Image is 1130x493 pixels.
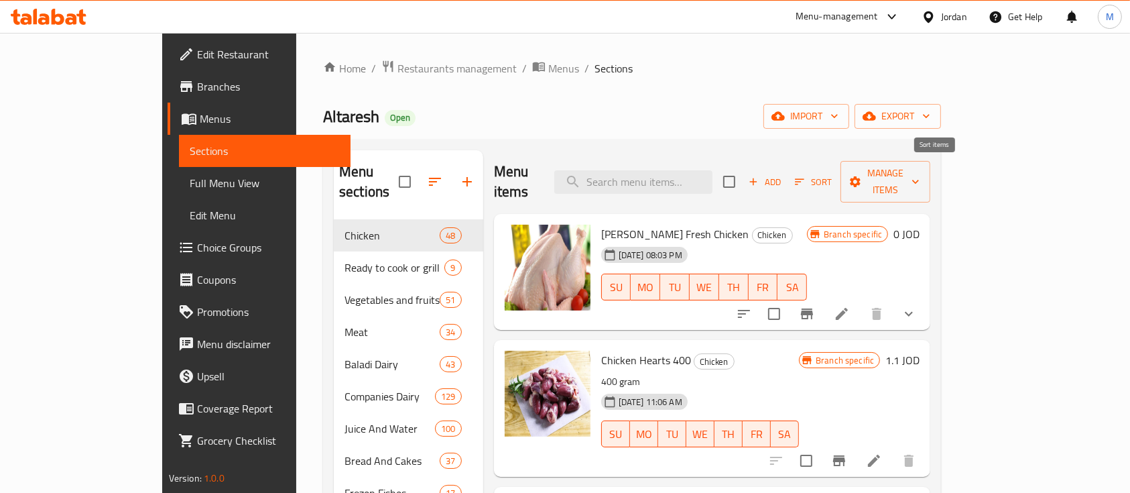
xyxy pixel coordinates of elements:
span: Menus [200,111,340,127]
span: 9 [445,262,460,274]
div: items [435,421,461,437]
span: Restaurants management [397,60,517,76]
a: Choice Groups [168,231,351,264]
a: Edit Restaurant [168,38,351,70]
span: export [865,108,930,125]
span: Coupons [197,272,340,288]
span: Add item [743,172,786,193]
button: SU [601,274,631,300]
span: [DATE] 08:03 PM [613,249,688,262]
span: 34 [440,326,460,339]
span: 48 [440,229,460,242]
h6: 0 JOD [893,225,920,243]
button: sort-choices [728,298,760,330]
span: Promotions [197,304,340,320]
div: items [435,388,461,404]
span: Baladi Dairy [344,356,440,372]
div: Jordan [941,9,967,24]
span: Bread And Cakes [344,453,440,469]
div: Companies Dairy [344,388,435,404]
span: M [1106,9,1114,24]
button: MO [631,274,660,300]
span: Version: [169,470,202,487]
span: [DATE] 11:06 AM [613,396,688,408]
button: SA [771,421,799,447]
button: import [763,104,849,129]
div: items [440,453,461,469]
div: Chicken [752,227,793,243]
svg: Show Choices [901,306,917,322]
button: delete [893,445,925,477]
div: items [444,260,461,276]
span: 100 [436,423,460,435]
button: FR [743,421,771,447]
div: items [440,292,461,308]
span: Chicken [753,227,792,243]
span: MO [636,278,655,297]
a: Branches [168,70,351,103]
span: Vegetables and fruits [344,292,440,308]
span: Select all sections [391,168,419,196]
button: TU [658,421,686,447]
span: WE [692,425,709,444]
span: TH [725,278,743,297]
button: export [855,104,941,129]
span: import [774,108,838,125]
span: SA [776,425,794,444]
span: Select section [715,168,743,196]
span: 129 [436,390,460,403]
button: SA [777,274,807,300]
span: Sections [594,60,633,76]
span: 1.0.0 [204,470,225,487]
a: Grocery Checklist [168,425,351,457]
span: Manage items [851,165,920,199]
span: Coverage Report [197,400,340,417]
span: Branch specific [810,354,879,367]
p: 400 gram [601,374,799,390]
span: Chicken [344,227,440,243]
div: Menu-management [796,9,878,25]
div: Open [385,110,416,126]
li: / [371,60,376,76]
span: Altaresh [323,101,379,131]
h2: Menu items [494,162,539,202]
a: Edit Menu [179,199,351,231]
span: MO [635,425,653,444]
span: FR [748,425,765,444]
span: Chicken [694,354,734,370]
div: Meat34 [334,316,483,348]
span: Sort sections [419,166,451,198]
span: Edit Restaurant [197,46,340,62]
button: TU [660,274,690,300]
span: 37 [440,455,460,468]
div: items [440,356,461,372]
button: WE [686,421,714,447]
nav: breadcrumb [323,60,941,77]
button: Add section [451,166,483,198]
button: delete [861,298,893,330]
input: search [554,170,712,194]
div: Vegetables and fruits51 [334,284,483,316]
span: Grocery Checklist [197,433,340,449]
a: Edit menu item [834,306,850,322]
button: MO [630,421,658,447]
span: Choice Groups [197,239,340,256]
span: Select to update [760,300,788,328]
span: Ready to cook or grill [344,260,444,276]
span: Menus [548,60,579,76]
span: SU [607,278,626,297]
span: 43 [440,358,460,371]
span: Chicken Hearts 400 [601,350,691,370]
a: Sections [179,135,351,167]
span: WE [695,278,714,297]
span: Branch specific [818,228,887,241]
span: Upsell [197,368,340,384]
button: TH [719,274,749,300]
li: / [584,60,589,76]
a: Promotions [168,296,351,328]
div: Juice And Water [344,421,435,437]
